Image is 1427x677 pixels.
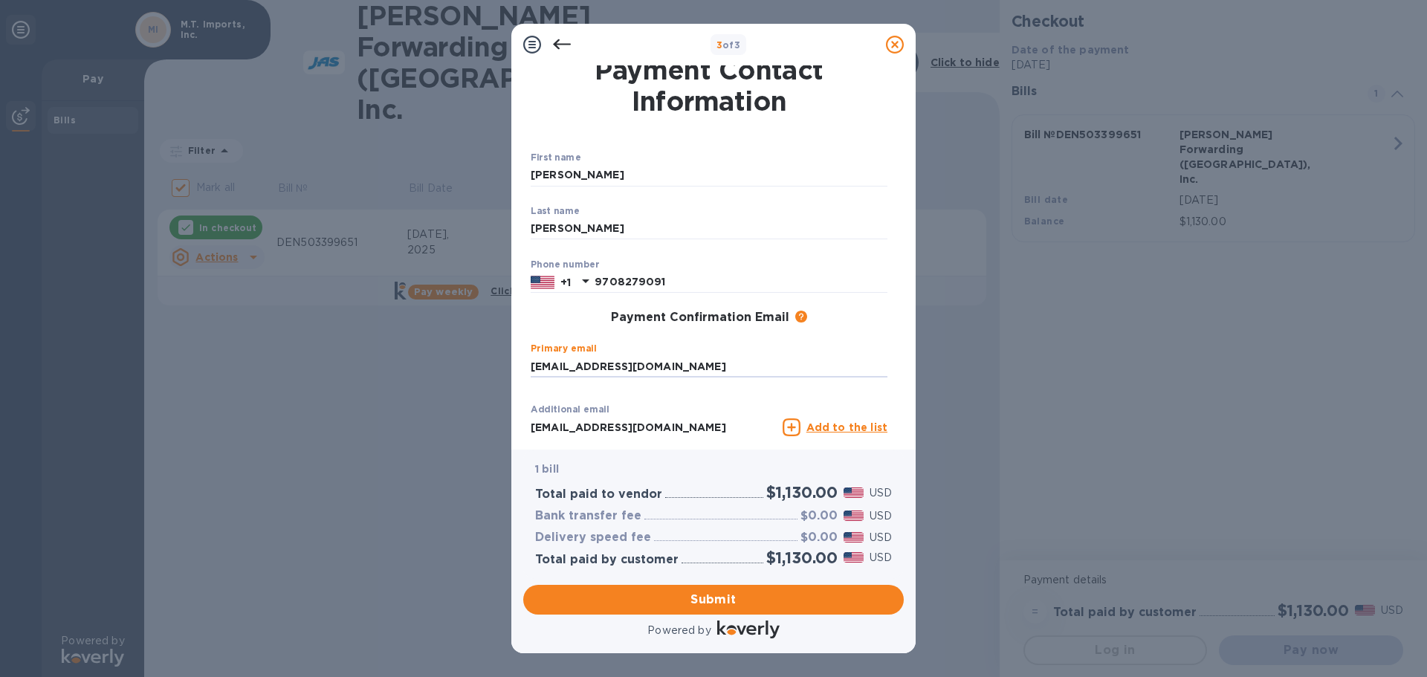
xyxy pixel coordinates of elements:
input: Enter your phone number [595,271,887,294]
p: Powered by [647,623,711,638]
h3: Delivery speed fee [535,531,651,545]
label: Primary email [531,345,597,354]
span: Submit [535,591,892,609]
b: 1 bill [535,463,559,475]
input: Enter your first name [531,164,887,187]
h3: $0.00 [800,509,838,523]
span: 3 [716,39,722,51]
img: USD [844,552,864,563]
input: Enter your last name [531,218,887,240]
h1: Payment Contact Information [531,54,887,117]
h3: $0.00 [800,531,838,545]
img: USD [844,511,864,521]
label: First name [531,154,580,163]
label: Additional email [531,406,609,415]
h2: $1,130.00 [766,548,838,567]
p: USD [870,530,892,545]
label: Phone number [531,260,599,269]
img: USD [844,532,864,542]
button: Submit [523,585,904,615]
input: Enter additional email [531,416,777,438]
input: Enter your primary email [531,355,887,378]
img: Logo [717,621,780,638]
img: USD [844,487,864,498]
label: Last name [531,207,580,216]
h3: Total paid by customer [535,553,679,567]
h3: Total paid to vendor [535,487,662,502]
u: Add to the list [806,421,887,433]
h3: Bank transfer fee [535,509,641,523]
p: USD [870,508,892,524]
p: USD [870,550,892,566]
p: +1 [560,275,571,290]
b: of 3 [716,39,741,51]
h2: $1,130.00 [766,483,838,502]
p: USD [870,485,892,501]
h3: Payment Confirmation Email [611,311,789,325]
img: US [531,274,554,291]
